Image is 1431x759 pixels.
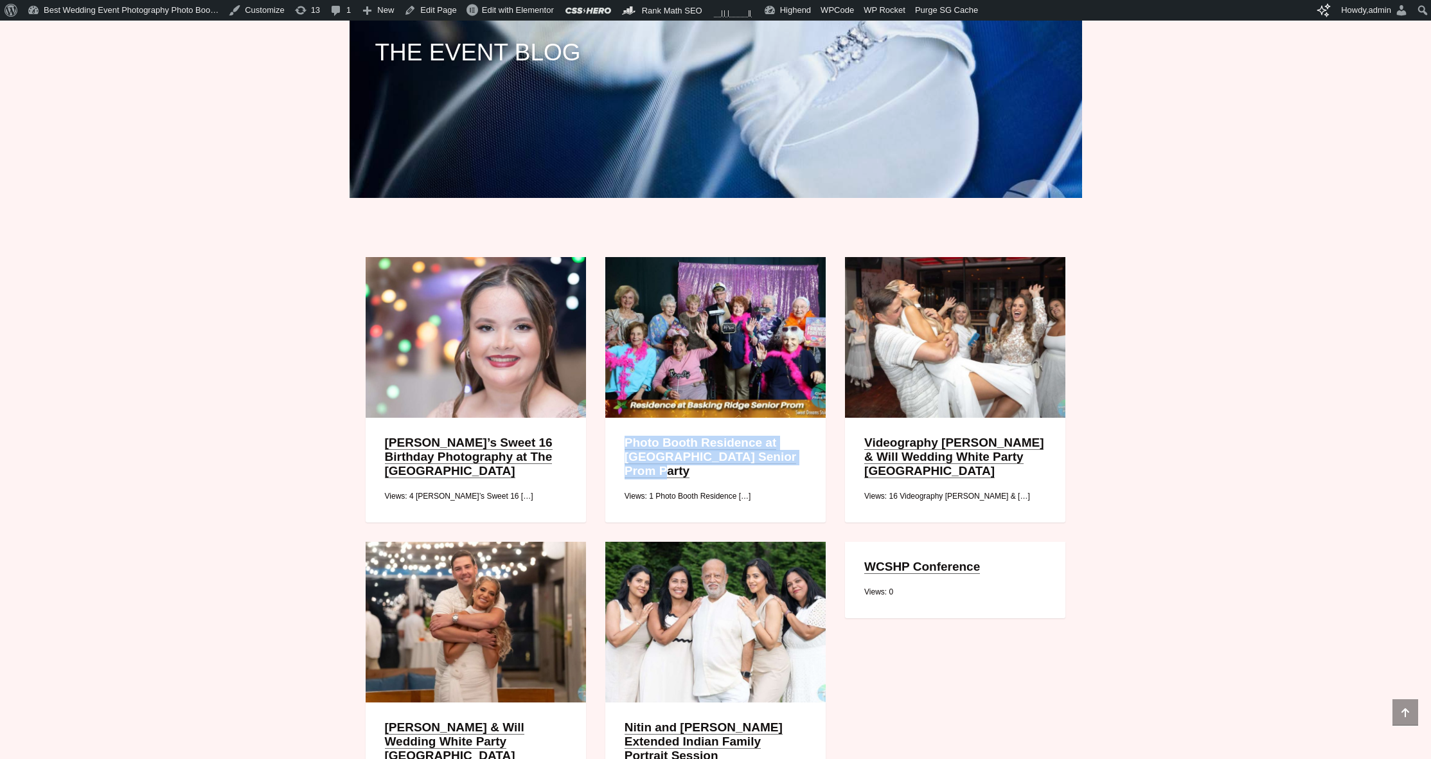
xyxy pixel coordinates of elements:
[864,560,980,574] a: WCSHP Conference
[385,489,567,503] div: Views: 4 [PERSON_NAME]’s Sweet 16 […]
[1369,5,1391,15] span: admin
[864,585,1046,599] div: Views: 0
[722,10,722,17] span: 1 post view
[625,436,796,478] a: Photo Booth Residence at [GEOGRAPHIC_DATA] Senior Prom Party
[350,20,1082,60] div: THE EVENT BLOG
[385,436,553,478] a: [PERSON_NAME]’s Sweet 16 Birthday Photography at The [GEOGRAPHIC_DATA]
[749,10,749,17] span: 1 post view
[724,10,725,17] span: 1 post view
[642,6,702,15] span: Rank Math SEO
[864,489,1046,503] div: Views: 16 Videography [PERSON_NAME] & […]
[482,5,554,15] span: Edit with Elementor
[625,489,806,503] div: Views: 1 Photo Booth Residence […]
[864,436,1044,478] a: Videography [PERSON_NAME] & Will Wedding White Party [GEOGRAPHIC_DATA]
